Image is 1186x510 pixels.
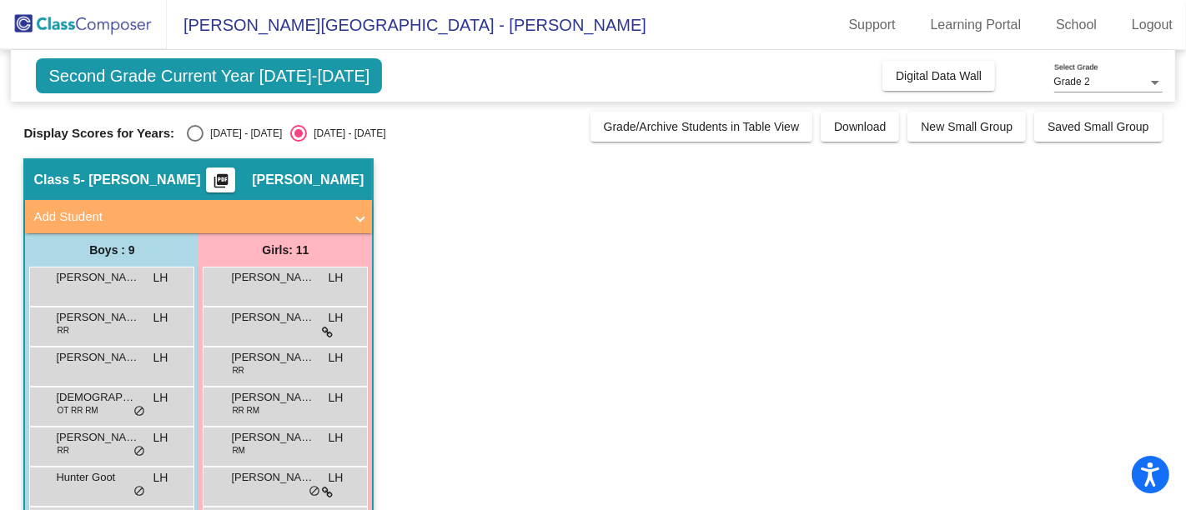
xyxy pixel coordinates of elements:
[153,349,168,367] span: LH
[329,429,344,447] span: LH
[307,126,385,141] div: [DATE] - [DATE]
[590,112,813,142] button: Grade/Archive Students in Table View
[231,309,314,326] span: [PERSON_NAME]
[25,200,372,233] mat-expansion-panel-header: Add Student
[329,269,344,287] span: LH
[309,485,320,498] span: do_not_disturb_alt
[187,125,385,142] mat-radio-group: Select an option
[153,269,168,287] span: LH
[231,429,314,446] span: [PERSON_NAME]
[56,389,139,406] span: [DEMOGRAPHIC_DATA][PERSON_NAME]
[821,112,899,142] button: Download
[917,12,1035,38] a: Learning Portal
[231,389,314,406] span: [PERSON_NAME]
[153,429,168,447] span: LH
[57,324,68,337] span: RR
[199,233,372,267] div: Girls: 11
[231,469,314,486] span: [PERSON_NAME]
[80,172,200,188] span: - [PERSON_NAME]
[23,126,174,141] span: Display Scores for Years:
[1118,12,1186,38] a: Logout
[1048,120,1148,133] span: Saved Small Group
[231,349,314,366] span: [PERSON_NAME]
[153,469,168,487] span: LH
[57,444,68,457] span: RR
[56,469,139,486] span: Hunter Goot
[329,469,344,487] span: LH
[907,112,1026,142] button: New Small Group
[153,309,168,327] span: LH
[25,233,199,267] div: Boys : 9
[56,349,139,366] span: [PERSON_NAME]
[167,12,646,38] span: [PERSON_NAME][GEOGRAPHIC_DATA] - [PERSON_NAME]
[834,120,886,133] span: Download
[56,309,139,326] span: [PERSON_NAME]
[1054,76,1090,87] span: Grade 2
[56,269,139,286] span: [PERSON_NAME]
[882,61,995,91] button: Digital Data Wall
[836,12,909,38] a: Support
[133,445,145,458] span: do_not_disturb_alt
[896,69,982,82] span: Digital Data Wall
[1043,12,1110,38] a: School
[232,364,244,377] span: RR
[329,309,344,327] span: LH
[133,485,145,498] span: do_not_disturb_alt
[232,444,245,457] span: RM
[36,58,382,93] span: Second Grade Current Year [DATE]-[DATE]
[153,389,168,407] span: LH
[204,126,282,141] div: [DATE] - [DATE]
[133,405,145,418] span: do_not_disturb_alt
[329,349,344,367] span: LH
[56,429,139,446] span: [PERSON_NAME]
[921,120,1013,133] span: New Small Group
[33,172,80,188] span: Class 5
[604,120,800,133] span: Grade/Archive Students in Table View
[57,404,98,417] span: OT RR RM
[33,207,344,227] mat-panel-title: Add Student
[329,389,344,407] span: LH
[206,167,235,192] button: Print Students Details
[211,172,231,196] mat-icon: picture_as_pdf
[231,269,314,286] span: [PERSON_NAME]
[1034,112,1162,142] button: Saved Small Group
[232,404,259,417] span: RR RM
[252,172,364,188] span: [PERSON_NAME]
